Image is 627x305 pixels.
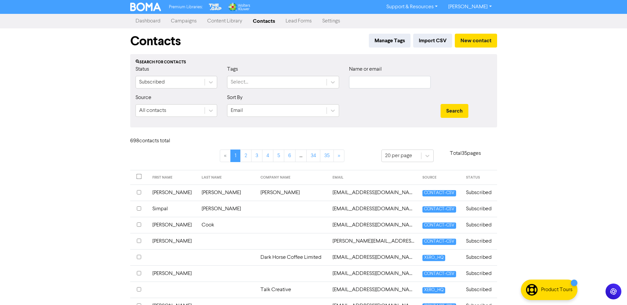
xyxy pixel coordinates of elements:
td: [PERSON_NAME] [148,265,198,282]
iframe: Chat Widget [544,234,627,305]
button: New contact [455,34,497,48]
div: Select... [231,78,248,86]
td: Talk Creative [256,282,329,298]
label: Source [136,94,151,102]
th: SOURCE [418,170,462,185]
img: Wolters Kluwer [228,3,250,11]
a: Content Library [202,15,248,28]
td: [PERSON_NAME] [198,185,256,201]
td: [PERSON_NAME] [256,185,329,201]
a: Page 35 [320,150,334,162]
span: Premium Libraries: [169,5,203,9]
div: 20 per page [385,152,412,160]
a: Page 6 [284,150,295,162]
td: 131newtown@gmail.com [329,185,418,201]
img: The Gap [208,3,222,11]
th: FIRST NAME [148,170,198,185]
a: [PERSON_NAME] [443,2,497,12]
label: Name or email [349,65,382,73]
td: abigail@bodyfix.co.nz [329,233,418,249]
div: All contacts [139,107,166,115]
label: Status [136,65,149,73]
a: Page 2 [240,150,252,162]
span: CONTACT-CSV [422,222,456,229]
h1: Contacts [130,34,181,49]
td: Subscribed [462,282,497,298]
td: [PERSON_NAME] [148,233,198,249]
label: Tags [227,65,238,73]
td: [PERSON_NAME] [148,217,198,233]
div: Search for contacts [136,59,492,65]
span: CONTACT-CSV [422,190,456,196]
th: STATUS [462,170,497,185]
label: Sort By [227,94,243,102]
th: LAST NAME [198,170,256,185]
button: Import CSV [413,34,452,48]
td: accounts@linkit.co.nz [329,265,418,282]
a: Settings [317,15,345,28]
div: Subscribed [139,78,165,86]
td: Dark Horse Coffee Limited [256,249,329,265]
td: Subscribed [462,185,497,201]
button: Manage Tags [369,34,411,48]
a: Page 34 [306,150,320,162]
img: BOMA Logo [130,3,161,11]
td: [PERSON_NAME] [198,201,256,217]
p: Total 35 pages [434,150,497,157]
span: CONTACT-CSV [422,206,456,213]
td: 4amycook@gmail.com [329,217,418,233]
span: XERO_HQ [422,255,445,261]
button: Search [441,104,468,118]
td: Subscribed [462,265,497,282]
div: Email [231,107,243,115]
a: Page 5 [273,150,284,162]
td: Subscribed [462,217,497,233]
span: CONTACT-CSV [422,271,456,277]
a: Page 1 is your current page [230,150,241,162]
th: COMPANY NAME [256,170,329,185]
a: Campaigns [166,15,202,28]
td: Subscribed [462,249,497,265]
td: Simpal [148,201,198,217]
a: Dashboard [130,15,166,28]
a: Page 3 [251,150,262,162]
td: Cook [198,217,256,233]
th: EMAIL [329,170,418,185]
a: Lead Forms [280,15,317,28]
a: Contacts [248,15,280,28]
span: XERO_HQ [422,287,445,293]
h6: 698 contact s total [130,138,183,144]
td: accounts@darkhorsecoffee.co.nz [329,249,418,265]
a: » [333,150,344,162]
span: CONTACT-CSV [422,239,456,245]
a: Support & Resources [381,2,443,12]
td: 2311simpal@gmail.com [329,201,418,217]
td: Subscribed [462,201,497,217]
a: Page 4 [262,150,273,162]
td: [PERSON_NAME] [148,185,198,201]
td: Subscribed [462,233,497,249]
td: accounts@talkcreative.co.nz [329,282,418,298]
